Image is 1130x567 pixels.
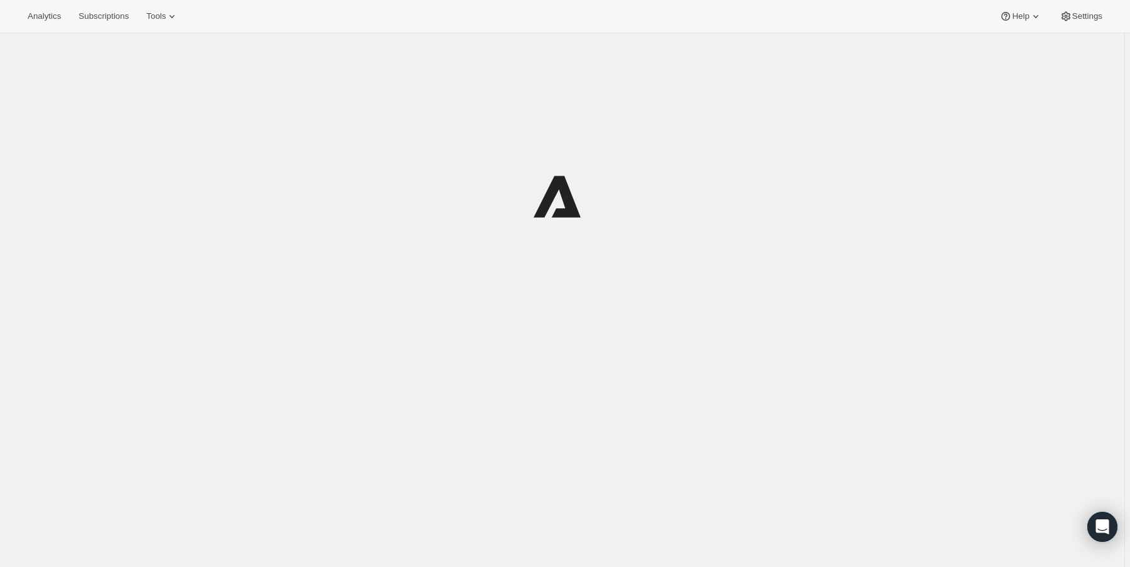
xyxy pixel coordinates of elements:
div: Open Intercom Messenger [1087,512,1117,542]
button: Settings [1052,8,1110,25]
button: Subscriptions [71,8,136,25]
button: Help [992,8,1049,25]
button: Tools [139,8,186,25]
span: Analytics [28,11,61,21]
button: Analytics [20,8,68,25]
span: Help [1012,11,1029,21]
span: Subscriptions [78,11,129,21]
span: Tools [146,11,166,21]
span: Settings [1072,11,1102,21]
